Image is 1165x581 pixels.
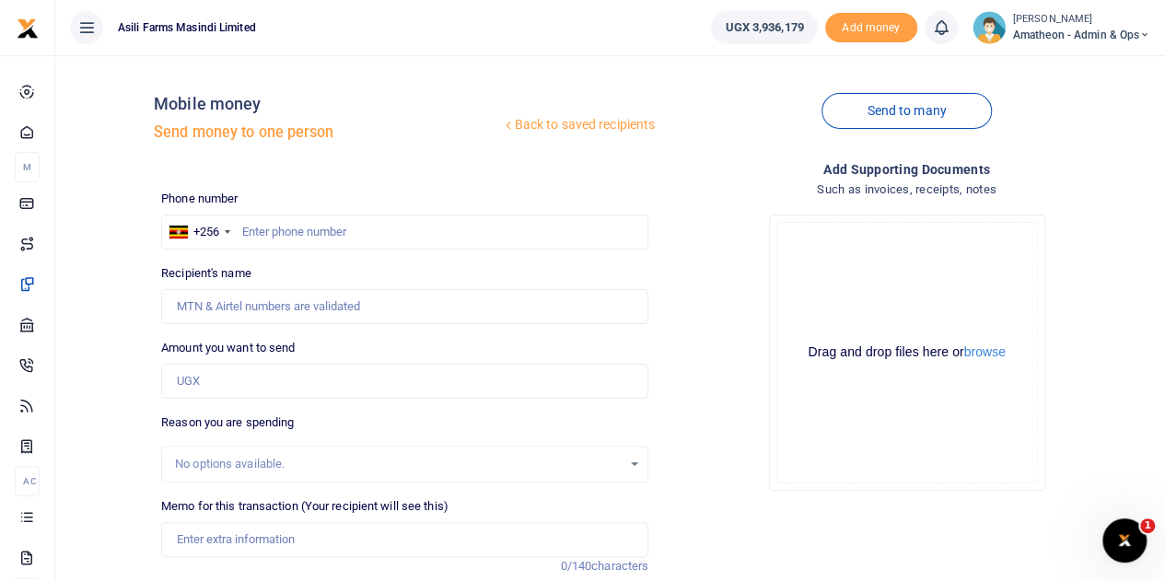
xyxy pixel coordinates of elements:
small: [PERSON_NAME] [1013,12,1150,28]
div: Uganda: +256 [162,215,236,249]
div: File Uploader [769,215,1045,491]
label: Amount you want to send [161,339,295,357]
input: Enter extra information [161,522,648,557]
li: Toup your wallet [825,13,917,43]
a: logo-small logo-large logo-large [17,20,39,34]
label: Phone number [161,190,238,208]
h4: Add supporting Documents [663,159,1150,180]
a: UGX 3,936,179 [711,11,817,44]
li: Ac [15,466,40,496]
li: M [15,152,40,182]
span: Asili Farms Masindi Limited [111,19,263,36]
input: Enter phone number [161,215,648,250]
label: Recipient's name [161,264,251,283]
iframe: Intercom live chat [1102,518,1147,563]
li: Wallet ballance [704,11,824,44]
input: MTN & Airtel numbers are validated [161,289,648,324]
input: UGX [161,364,648,399]
span: Add money [825,13,917,43]
img: logo-small [17,17,39,40]
a: Add money [825,19,917,33]
span: UGX 3,936,179 [725,18,803,37]
a: Send to many [821,93,991,129]
h4: Such as invoices, receipts, notes [663,180,1150,200]
span: Amatheon - Admin & Ops [1013,27,1150,43]
h4: Mobile money [154,94,500,114]
a: profile-user [PERSON_NAME] Amatheon - Admin & Ops [973,11,1150,44]
button: browse [964,345,1006,358]
label: Reason you are spending [161,413,294,432]
span: 1 [1140,518,1155,533]
div: No options available. [175,455,622,473]
label: Memo for this transaction (Your recipient will see this) [161,497,449,516]
img: profile-user [973,11,1006,44]
h5: Send money to one person [154,123,500,142]
a: Back to saved recipients [501,109,657,142]
div: +256 [193,223,219,241]
div: Drag and drop files here or [777,343,1037,361]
